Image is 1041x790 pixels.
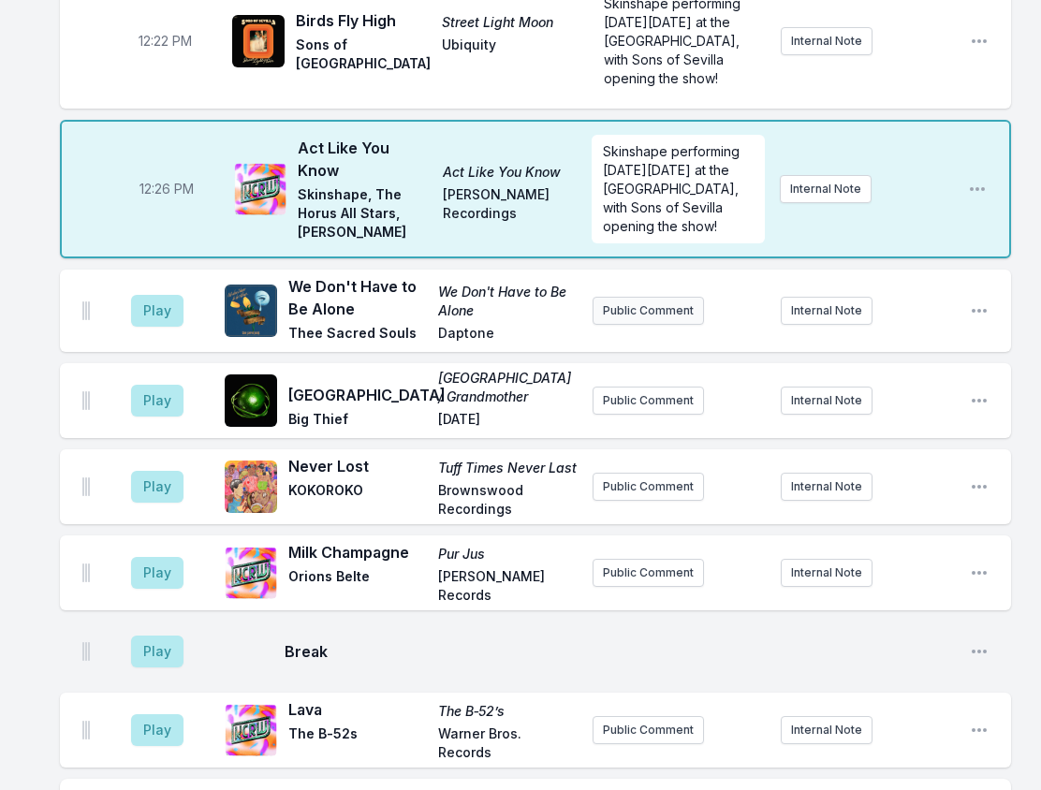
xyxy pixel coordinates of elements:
[438,545,577,563] span: Pur Jus
[443,163,577,182] span: Act Like You Know
[781,473,872,501] button: Internal Note
[131,557,183,589] button: Play
[82,721,90,739] img: Drag Handle
[780,175,872,203] button: Internal Note
[781,27,872,55] button: Internal Note
[781,297,872,325] button: Internal Note
[443,185,577,241] span: [PERSON_NAME] Recordings
[131,295,183,327] button: Play
[131,714,183,746] button: Play
[139,180,194,198] span: Timestamp
[442,36,577,73] span: Ubiquity
[438,459,577,477] span: Tuff Times Never Last
[603,143,743,234] span: Skinshape performing [DATE][DATE] at the [GEOGRAPHIC_DATA], with Sons of Sevilla opening the show!
[296,9,431,32] span: Birds Fly High
[139,32,192,51] span: Timestamp
[288,724,427,762] span: The B‐52s
[288,698,427,721] span: Lava
[970,721,989,739] button: Open playlist item options
[225,374,277,427] img: Los Angeles / Grandmother
[131,471,183,503] button: Play
[438,567,577,605] span: [PERSON_NAME] Records
[781,387,872,415] button: Internal Note
[225,461,277,513] img: Tuff Times Never Last
[225,285,277,337] img: We Don't Have to Be Alone
[593,297,704,325] button: Public Comment
[288,384,427,406] span: [GEOGRAPHIC_DATA]
[82,301,90,320] img: Drag Handle
[970,32,989,51] button: Open playlist item options
[968,180,987,198] button: Open playlist item options
[593,559,704,587] button: Public Comment
[288,275,427,320] span: We Don't Have to Be Alone
[288,541,427,563] span: Milk Champagne
[232,15,285,67] img: Street Light Moon
[82,642,90,661] img: Drag Handle
[298,137,432,182] span: Act Like You Know
[781,716,872,744] button: Internal Note
[593,716,704,744] button: Public Comment
[288,410,427,432] span: Big Thief
[438,283,577,320] span: We Don't Have to Be Alone
[970,642,989,661] button: Open playlist item options
[970,563,989,582] button: Open playlist item options
[438,481,577,519] span: Brownswood Recordings
[781,559,872,587] button: Internal Note
[285,640,955,663] span: Break
[970,391,989,410] button: Open playlist item options
[288,481,427,519] span: KOKOROKO
[234,163,286,215] img: Act Like You Know
[82,391,90,410] img: Drag Handle
[82,563,90,582] img: Drag Handle
[288,567,427,605] span: Orions Belte
[970,301,989,320] button: Open playlist item options
[298,185,432,241] span: Skinshape, The Horus All Stars, [PERSON_NAME]
[438,324,577,346] span: Daptone
[131,385,183,417] button: Play
[225,547,277,599] img: Pur Jus
[225,704,277,756] img: The B‐52’s
[438,369,577,406] span: [GEOGRAPHIC_DATA] / Grandmother
[970,477,989,496] button: Open playlist item options
[82,477,90,496] img: Drag Handle
[438,724,577,762] span: Warner Bros. Records
[288,455,427,477] span: Never Lost
[593,473,704,501] button: Public Comment
[296,36,431,73] span: Sons of [GEOGRAPHIC_DATA]
[593,387,704,415] button: Public Comment
[438,702,577,721] span: The B‐52’s
[438,410,577,432] span: [DATE]
[288,324,427,346] span: Thee Sacred Souls
[442,13,577,32] span: Street Light Moon
[131,636,183,667] button: Play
